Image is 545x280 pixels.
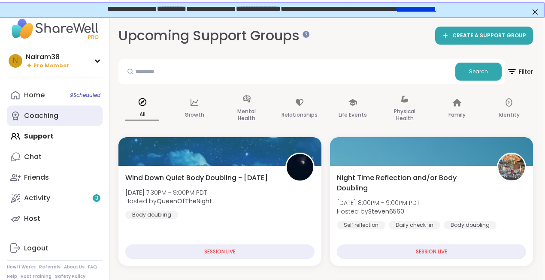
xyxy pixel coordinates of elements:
[24,214,40,223] div: Host
[55,274,85,280] a: Safety Policy
[337,207,420,216] span: Hosted by
[287,154,313,181] img: QueenOfTheNight
[455,63,502,81] button: Search
[7,264,36,270] a: How It Works
[339,110,367,120] p: Life Events
[230,106,263,123] p: Mental Health
[157,197,212,205] b: QueenOfTheNight
[498,154,525,181] img: Steven6560
[507,61,533,82] span: Filter
[125,188,212,197] span: [DATE] 7:30PM - 9:00PM PDT
[444,221,497,229] div: Body doubling
[368,207,404,216] b: Steven6560
[118,26,306,45] h2: Upcoming Support Groups
[24,111,58,120] div: Coaching
[24,90,45,100] div: Home
[7,147,103,167] a: Chat
[125,211,178,219] div: Body doubling
[452,32,526,39] span: CREATE A SUPPORT GROUP
[7,167,103,188] a: Friends
[7,238,103,259] a: Logout
[95,195,98,202] span: 3
[337,199,420,207] span: [DATE] 8:00PM - 9:00PM PDT
[24,173,49,182] div: Friends
[389,221,440,229] div: Daily check-in
[469,68,488,75] span: Search
[88,264,97,270] a: FAQ
[388,106,422,123] p: Physical Health
[21,274,51,280] a: Host Training
[7,208,103,229] a: Host
[39,264,61,270] a: Referrals
[7,188,103,208] a: Activity3
[435,27,533,45] a: CREATE A SUPPORT GROUP
[448,110,466,120] p: Family
[337,244,526,259] div: SESSION LIVE
[7,274,17,280] a: Help
[13,55,18,66] span: N
[282,110,318,120] p: Relationships
[24,193,50,203] div: Activity
[24,152,42,162] div: Chat
[7,14,103,44] img: ShareWell Nav Logo
[7,105,103,126] a: Coaching
[33,62,69,69] span: Pro Member
[337,221,385,229] div: Self reflection
[125,109,159,120] p: All
[64,264,85,270] a: About Us
[337,173,487,193] span: Night Time Reflection and/or Body Doubling
[125,173,268,183] span: Wind Down Quiet Body Doubling - [DATE]
[70,92,100,99] span: 9 Scheduled
[125,244,315,259] div: SESSION LIVE
[24,244,48,253] div: Logout
[125,197,212,205] span: Hosted by
[26,52,69,62] div: Nairam38
[303,31,309,38] iframe: Spotlight
[507,59,533,84] button: Filter
[7,85,103,105] a: Home9Scheduled
[185,110,204,120] p: Growth
[499,110,520,120] p: Identity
